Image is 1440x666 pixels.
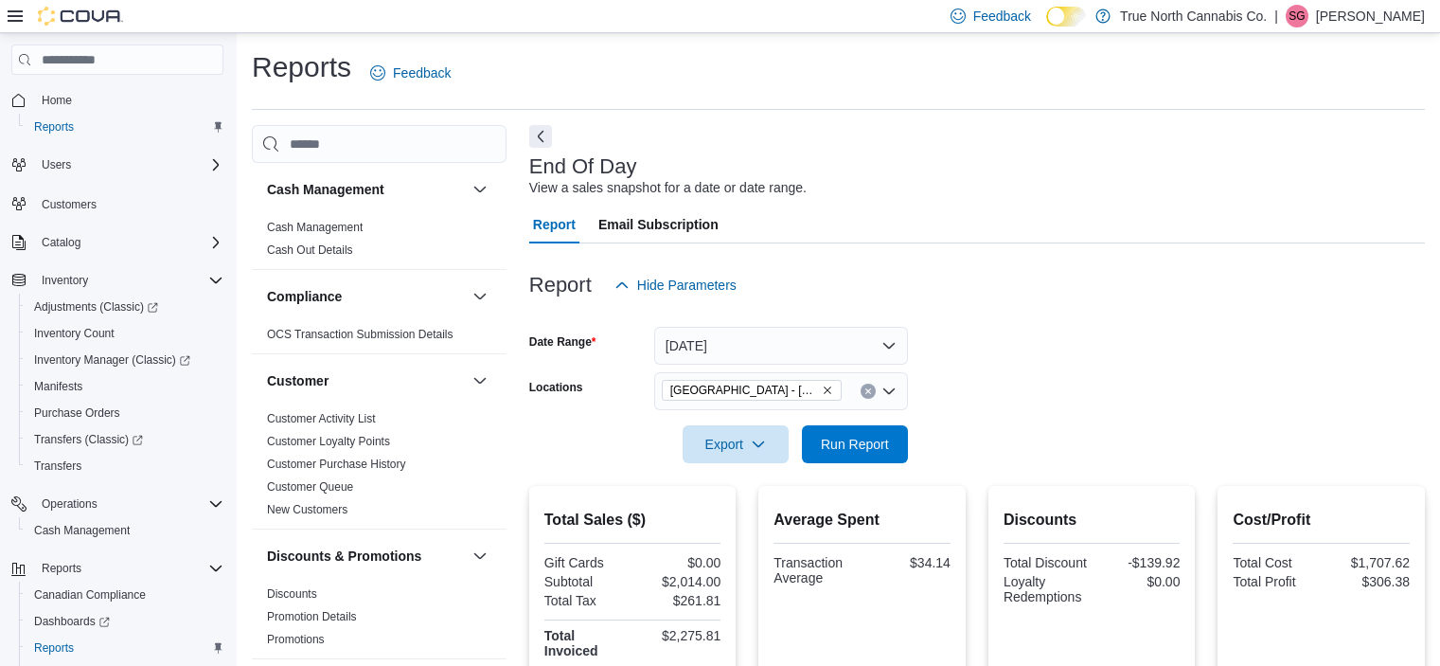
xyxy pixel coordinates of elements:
span: Cash Management [34,523,130,538]
button: Inventory [4,267,231,294]
a: Manifests [27,375,90,398]
span: Dashboards [27,610,223,633]
span: Transfers [27,455,223,477]
span: Users [34,153,223,176]
span: Cash Management [27,519,223,542]
button: Next [529,125,552,148]
button: Hide Parameters [607,266,744,304]
span: OCS Transaction Submission Details [267,327,453,342]
button: Customer [267,371,465,390]
span: Report [533,206,576,243]
a: Transfers (Classic) [27,428,151,451]
span: Inventory [34,269,223,292]
button: Transfers [19,453,231,479]
button: Open list of options [881,384,897,399]
div: Total Profit [1233,574,1317,589]
div: Transaction Average [773,555,858,585]
button: Discounts & Promotions [267,547,465,566]
h3: Cash Management [267,180,384,199]
span: Inventory Count [27,322,223,345]
span: Reports [27,116,223,138]
span: Catalog [34,231,223,254]
div: Sam Grenier [1286,5,1308,27]
button: Catalog [4,229,231,256]
a: Home [34,89,80,112]
h3: Discounts & Promotions [267,547,421,566]
a: Cash Out Details [267,243,353,257]
a: Customers [34,193,104,216]
span: Feedback [393,63,451,82]
span: Niagara Falls - 4695 Queen St [662,380,842,401]
button: Reports [19,114,231,140]
a: Customer Queue [267,480,353,494]
button: Cash Management [267,180,465,199]
a: Feedback [363,54,458,92]
span: Transfers (Classic) [27,428,223,451]
span: Adjustments (Classic) [27,296,223,318]
span: Operations [42,496,98,512]
button: Reports [34,557,89,580]
button: Inventory Count [19,320,231,347]
span: Home [34,88,223,112]
span: Dashboards [34,614,110,629]
button: Export [683,425,789,463]
span: Adjustments (Classic) [34,299,158,315]
a: Transfers [27,455,89,477]
a: Transfers (Classic) [19,426,231,453]
span: Reports [42,561,81,576]
h2: Cost/Profit [1233,509,1410,531]
button: Customer [469,369,491,392]
a: Discounts [267,587,317,601]
a: Customer Loyalty Points [267,435,390,448]
button: Purchase Orders [19,400,231,426]
a: New Customers [267,503,347,516]
a: Inventory Manager (Classic) [27,349,198,371]
div: $0.00 [1095,574,1180,589]
button: Reports [19,635,231,661]
label: Date Range [529,334,596,350]
div: Discounts & Promotions [252,583,507,658]
span: Manifests [27,375,223,398]
span: Customers [34,191,223,215]
h1: Reports [252,48,351,86]
button: Operations [4,491,231,517]
button: Compliance [267,287,465,306]
span: Reports [34,640,74,656]
p: [PERSON_NAME] [1316,5,1425,27]
div: Total Discount [1004,555,1088,570]
span: SG [1289,5,1305,27]
a: Cash Management [267,221,363,234]
button: Customers [4,189,231,217]
button: Run Report [802,425,908,463]
button: Remove Niagara Falls - 4695 Queen St from selection in this group [822,385,833,396]
button: Cash Management [469,178,491,201]
span: Canadian Compliance [34,587,146,603]
button: Cash Management [19,517,231,544]
span: Inventory Manager (Classic) [27,349,223,371]
a: Promotion Details [267,610,357,623]
button: Manifests [19,373,231,400]
img: Cova [38,7,123,26]
span: Manifests [34,379,82,394]
button: Users [4,152,231,178]
span: Email Subscription [598,206,719,243]
h3: Customer [267,371,329,390]
div: Total Cost [1233,555,1317,570]
a: OCS Transaction Submission Details [267,328,453,341]
span: [GEOGRAPHIC_DATA] - [STREET_ADDRESS] [670,381,818,400]
a: Dashboards [19,608,231,635]
div: Gift Cards [544,555,629,570]
span: Feedback [973,7,1031,26]
span: Customer Activity List [267,411,376,426]
div: Cash Management [252,216,507,269]
button: Discounts & Promotions [469,545,491,567]
a: Dashboards [27,610,117,633]
div: Loyalty Redemptions [1004,574,1088,604]
h3: End Of Day [529,155,637,178]
div: $306.38 [1325,574,1410,589]
a: Canadian Compliance [27,584,153,606]
span: Home [42,93,72,108]
strong: Total Invoiced [544,628,598,658]
span: Users [42,157,71,172]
